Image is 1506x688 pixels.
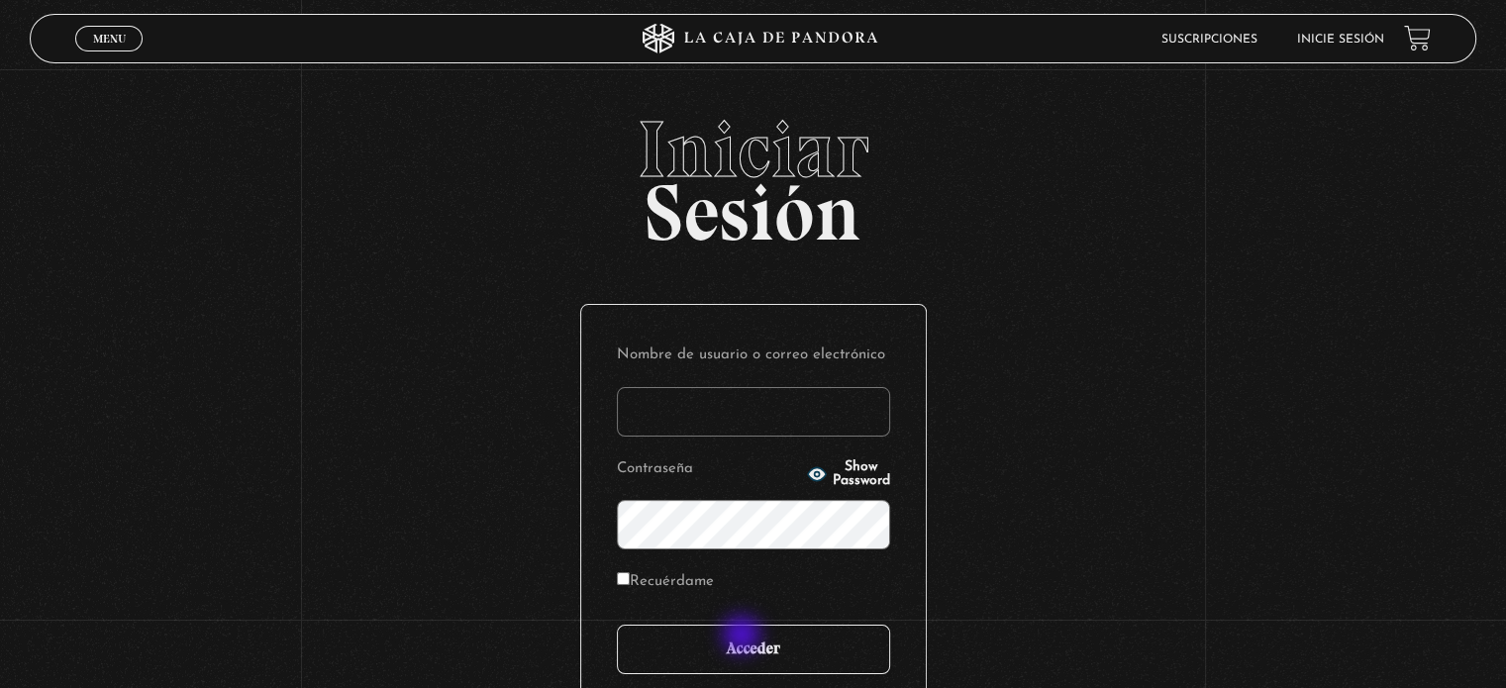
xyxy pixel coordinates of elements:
[30,110,1475,237] h2: Sesión
[617,572,630,585] input: Recuérdame
[617,341,890,371] label: Nombre de usuario o correo electrónico
[617,454,801,485] label: Contraseña
[1404,25,1431,51] a: View your shopping cart
[617,567,714,598] label: Recuérdame
[30,110,1475,189] span: Iniciar
[807,460,890,488] button: Show Password
[86,49,133,63] span: Cerrar
[617,625,890,674] input: Acceder
[1297,34,1384,46] a: Inicie sesión
[1161,34,1257,46] a: Suscripciones
[93,33,126,45] span: Menu
[833,460,890,488] span: Show Password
